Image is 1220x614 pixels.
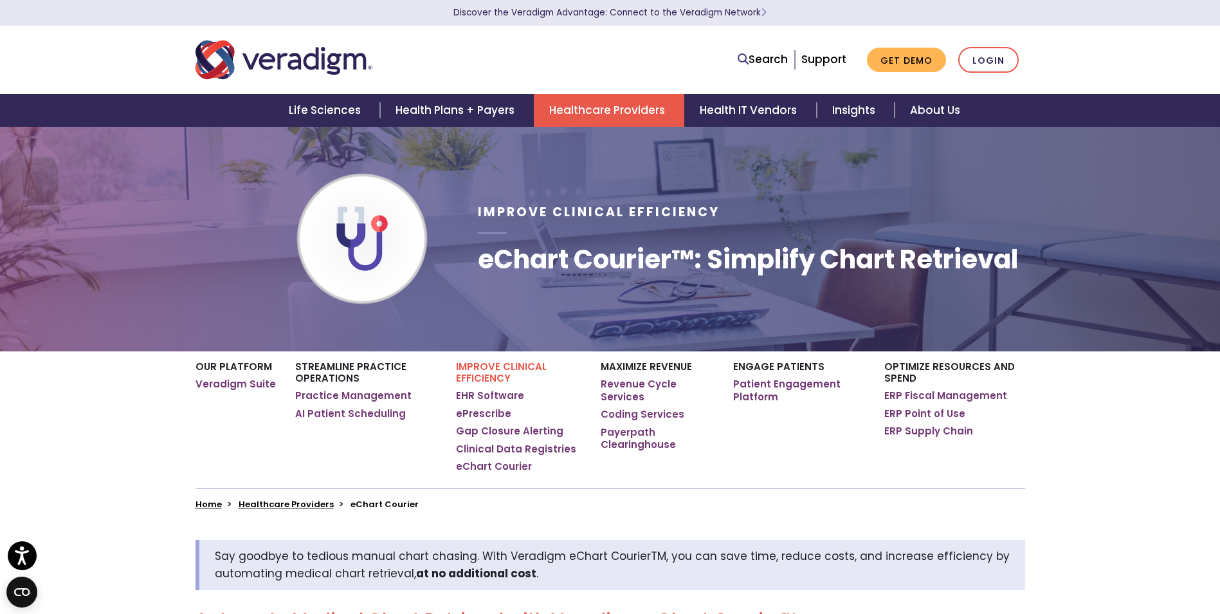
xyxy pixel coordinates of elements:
[534,94,684,127] a: Healthcare Providers
[884,425,973,438] a: ERP Supply Chain
[295,407,406,420] a: AI Patient Scheduling
[456,443,576,456] a: Clinical Data Registries
[215,548,1010,581] span: Say goodbye to tedious manual chart chasing. With Veradigm eChart CourierTM, you can save time, r...
[738,51,788,68] a: Search
[733,378,865,403] a: Patient Engagement Platform
[601,408,684,421] a: Coding Services
[196,39,372,81] img: Veradigm logo
[456,407,511,420] a: ePrescribe
[895,94,976,127] a: About Us
[456,389,524,402] a: EHR Software
[453,6,767,19] a: Discover the Veradigm Advantage: Connect to the Veradigm NetworkLearn More
[884,407,965,420] a: ERP Point of Use
[273,94,380,127] a: Life Sciences
[478,203,720,221] span: Improve Clinical Efficiency
[867,48,946,73] a: Get Demo
[196,498,222,510] a: Home
[964,174,1205,599] iframe: Drift Chat Widget
[380,94,534,127] a: Health Plans + Payers
[456,425,563,438] a: Gap Closure Alerting
[801,51,846,67] a: Support
[884,389,1007,402] a: ERP Fiscal Management
[761,6,767,19] span: Learn More
[239,498,334,510] a: Healthcare Providers
[817,94,895,127] a: Insights
[601,426,713,451] a: Payerpath Clearinghouse
[416,566,536,581] strong: at no additional cost
[684,94,816,127] a: Health IT Vendors
[6,577,37,608] button: Open CMP widget
[196,378,276,391] a: Veradigm Suite
[478,244,1018,275] h1: eChart Courier™: Simplify Chart Retrieval
[456,460,532,473] a: eChart Courier
[295,389,412,402] a: Practice Management
[958,47,1019,73] a: Login
[601,378,713,403] a: Revenue Cycle Services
